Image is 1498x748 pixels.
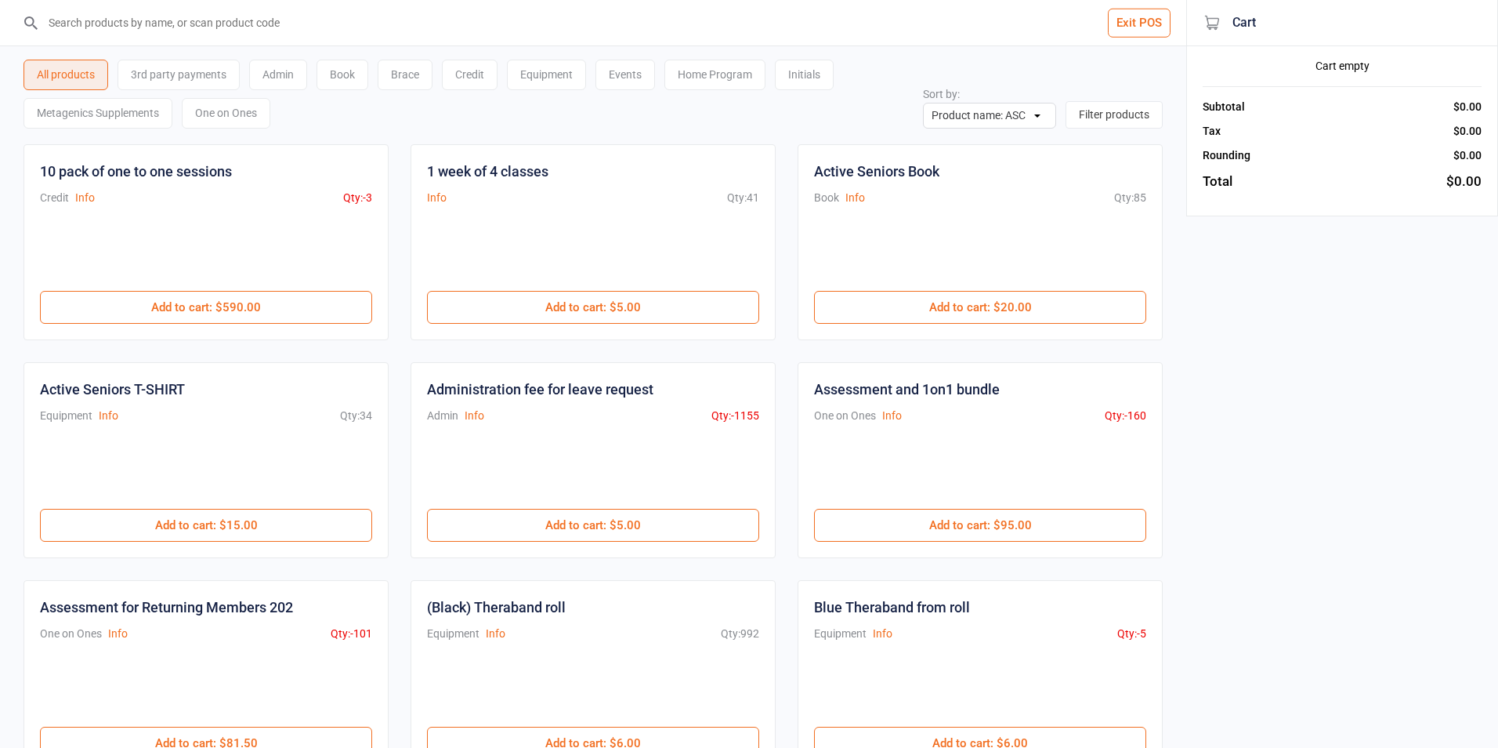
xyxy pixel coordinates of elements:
button: Exit POS [1108,9,1171,38]
div: Qty: 34 [340,408,372,424]
div: 1 week of 4 classes [427,161,548,182]
button: Info [845,190,865,206]
button: Add to cart: $15.00 [40,509,372,542]
div: Active Seniors T-SHIRT [40,379,185,400]
div: Assessment and 1on1 bundle [814,379,1000,400]
div: Equipment [427,626,479,642]
button: Info [427,190,447,206]
div: Credit [442,60,498,90]
div: Admin [249,60,307,90]
div: One on Ones [814,408,876,424]
button: Info [99,408,118,424]
div: $0.00 [1453,123,1482,140]
div: Qty: 41 [727,190,759,206]
div: One on Ones [182,98,270,129]
div: Metagenics Supplements [24,98,172,129]
div: Events [595,60,655,90]
div: $0.00 [1453,99,1482,115]
div: Blue Theraband from roll [814,597,970,618]
div: One on Ones [40,626,102,642]
div: 3rd party payments [118,60,240,90]
div: Administration fee for leave request [427,379,653,400]
button: Filter products [1066,101,1163,129]
div: 10 pack of one to one sessions [40,161,232,182]
div: Book [317,60,368,90]
button: Add to cart: $5.00 [427,291,759,324]
div: Active Seniors Book [814,161,939,182]
button: Info [882,408,902,424]
label: Sort by: [923,88,960,100]
div: (Black) Theraband roll [427,597,566,618]
div: Total [1203,172,1232,192]
div: Qty: 992 [721,626,759,642]
div: Home Program [664,60,765,90]
div: Equipment [507,60,586,90]
div: Initials [775,60,834,90]
div: Qty: 85 [1114,190,1146,206]
div: Qty: -1155 [711,408,759,424]
button: Info [873,626,892,642]
button: Add to cart: $590.00 [40,291,372,324]
button: Add to cart: $20.00 [814,291,1146,324]
button: Add to cart: $5.00 [427,509,759,542]
button: Info [465,408,484,424]
div: Credit [40,190,69,206]
div: $0.00 [1446,172,1482,192]
div: Qty: -3 [343,190,372,206]
div: Assessment for Returning Members 202 [40,597,293,618]
div: All products [24,60,108,90]
button: Info [486,626,505,642]
button: Add to cart: $95.00 [814,509,1146,542]
div: $0.00 [1453,147,1482,164]
button: Info [75,190,95,206]
div: Rounding [1203,147,1250,164]
button: Info [108,626,128,642]
div: Tax [1203,123,1221,140]
div: Cart empty [1203,58,1482,74]
div: Brace [378,60,432,90]
div: Qty: -160 [1105,408,1146,424]
div: Subtotal [1203,99,1245,115]
div: Equipment [814,626,867,642]
div: Qty: -101 [331,626,372,642]
div: Book [814,190,839,206]
div: Admin [427,408,458,424]
div: Qty: -5 [1117,626,1146,642]
div: Equipment [40,408,92,424]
